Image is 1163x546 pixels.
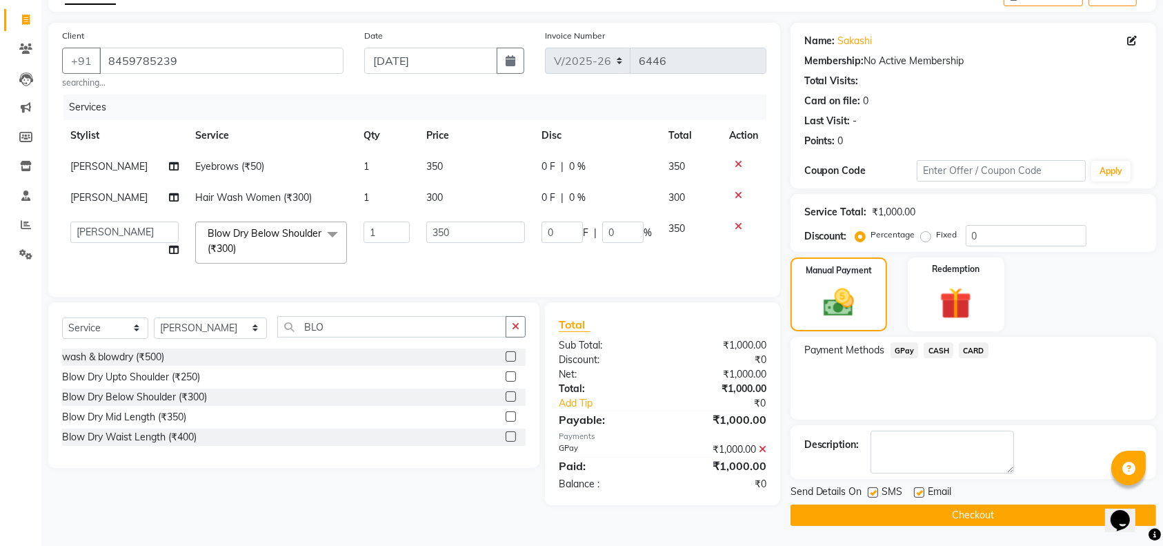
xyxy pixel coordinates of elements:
div: Payments [559,431,766,442]
small: searching... [62,77,344,89]
button: Checkout [791,505,1156,526]
a: Sakashi [838,34,873,48]
div: No Active Membership [804,54,1142,68]
div: ₹1,000.00 [662,411,776,428]
label: Fixed [937,228,957,241]
span: 1 [364,191,369,204]
span: 350 [668,160,685,173]
span: 300 [426,191,443,204]
span: 300 [668,191,685,204]
div: ₹1,000.00 [662,458,776,474]
div: Blow Dry Mid Length (₹350) [62,410,186,425]
span: GPay [891,342,919,358]
button: Apply [1091,161,1131,182]
span: 0 F [541,159,555,174]
span: Payment Methods [804,343,885,358]
span: % [644,226,652,240]
iframe: chat widget [1105,491,1149,532]
span: Hair Wash Women (₹300) [195,191,312,204]
div: Blow Dry Upto Shoulder (₹250) [62,370,200,384]
div: ₹1,000.00 [662,382,776,396]
div: Blow Dry Waist Length (₹400) [62,430,197,445]
span: [PERSON_NAME] [70,160,148,173]
span: Eyebrows (₹50) [195,160,264,173]
div: ₹1,000.00 [662,442,776,457]
label: Date [364,30,383,42]
div: Last Visit: [804,114,851,128]
span: | [561,159,564,174]
th: Price [418,120,533,151]
th: Action [721,120,766,151]
div: Coupon Code [804,164,917,178]
span: | [594,226,597,240]
div: GPay [548,442,662,457]
span: Send Details On [791,485,862,502]
div: Sub Total: [548,338,662,353]
div: wash & blowdry (₹500) [62,350,164,364]
label: Client [62,30,84,42]
th: Qty [355,120,418,151]
span: CASH [924,342,953,358]
span: Email [928,485,952,502]
span: CARD [959,342,988,358]
div: ₹0 [662,477,776,491]
th: Disc [533,120,660,151]
label: Percentage [871,228,915,241]
label: Redemption [932,263,980,275]
div: ₹0 [662,353,776,367]
th: Total [660,120,721,151]
a: x [236,242,242,255]
label: Manual Payment [806,264,872,277]
span: 0 % [569,159,586,174]
span: Total [559,318,590,332]
div: Balance : [548,477,662,491]
div: Card on file: [804,94,861,108]
div: Membership: [804,54,864,68]
div: Discount: [548,353,662,367]
a: Add Tip [548,396,682,411]
div: 0 [838,134,844,148]
th: Service [187,120,355,151]
label: Invoice Number [545,30,605,42]
div: Discount: [804,229,847,244]
span: 350 [668,222,685,235]
input: Search by Name/Mobile/Email/Code [99,48,344,74]
th: Stylist [62,120,187,151]
span: F [583,226,588,240]
div: - [853,114,857,128]
span: SMS [882,485,903,502]
img: _gift.svg [930,284,982,323]
span: Blow Dry Below Shoulder (₹300) [208,227,321,254]
div: Payable: [548,411,662,428]
button: +91 [62,48,101,74]
div: 0 [864,94,869,108]
span: | [561,191,564,205]
div: Paid: [548,458,662,474]
span: 350 [426,160,443,173]
img: _cash.svg [814,285,864,320]
div: Blow Dry Below Shoulder (₹300) [62,390,207,404]
div: Description: [804,438,859,452]
span: 0 F [541,191,555,205]
div: Services [63,95,777,120]
input: Search or Scan [277,316,506,338]
div: Total: [548,382,662,396]
div: ₹1,000.00 [873,205,916,220]
div: Points: [804,134,835,148]
input: Enter Offer / Coupon Code [917,160,1086,182]
span: [PERSON_NAME] [70,191,148,204]
div: Total Visits: [804,74,859,88]
div: Name: [804,34,835,48]
div: ₹0 [682,396,777,411]
div: Net: [548,367,662,382]
div: ₹1,000.00 [662,338,776,353]
div: Service Total: [804,205,867,220]
span: 1 [364,160,369,173]
div: ₹1,000.00 [662,367,776,382]
span: 0 % [569,191,586,205]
